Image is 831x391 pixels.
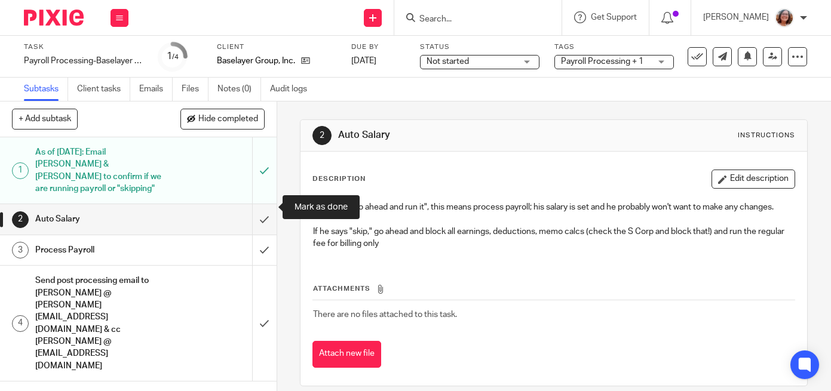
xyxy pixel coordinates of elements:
span: Not started [427,57,469,66]
img: Pixie [24,10,84,26]
h1: Send post processing email to [PERSON_NAME] @ [PERSON_NAME][EMAIL_ADDRESS][DOMAIN_NAME] & cc [PER... [35,272,172,375]
div: 2 [312,126,332,145]
a: Files [182,78,208,101]
p: If he says "Go ahead and run it", this means process payroll; his salary is set and he probably w... [313,201,795,213]
a: Subtasks [24,78,68,101]
span: Attachments [313,285,370,292]
h1: Auto Salary [35,210,172,228]
p: Description [312,174,366,184]
div: 4 [12,315,29,332]
label: Task [24,42,143,52]
span: Payroll Processing + 1 [561,57,643,66]
p: [PERSON_NAME] [703,11,769,23]
p: If he says "skip," go ahead and block all earnings, deductions, memo calcs (check the S Corp and ... [313,226,795,250]
label: Due by [351,42,405,52]
div: 1 [167,50,179,63]
span: Hide completed [198,115,258,124]
div: 2 [12,211,29,228]
p: Baselayer Group, Inc. [217,55,295,67]
span: There are no files attached to this task. [313,310,457,319]
small: /4 [172,54,179,60]
h1: Process Payroll [35,241,172,259]
button: Attach new file [312,341,381,368]
h1: As of [DATE]: Email [PERSON_NAME] & [PERSON_NAME] to confirm if we are running payroll or "skipping" [35,143,172,198]
button: + Add subtask [12,109,78,129]
button: Edit description [712,170,795,189]
button: Hide completed [180,109,265,129]
a: Client tasks [77,78,130,101]
span: Get Support [591,13,637,21]
img: LB%20Reg%20Headshot%208-2-23.jpg [775,8,794,27]
a: Emails [139,78,173,101]
div: 3 [12,242,29,258]
label: Client [217,42,336,52]
div: Instructions [738,131,795,140]
h1: Auto Salary [338,129,579,141]
label: Tags [554,42,674,52]
a: Audit logs [270,78,316,101]
label: Status [420,42,539,52]
a: Notes (0) [217,78,261,101]
input: Search [418,14,526,25]
div: Payroll Processing-Baselayer Group [24,55,143,67]
div: 1 [12,162,29,179]
span: [DATE] [351,57,376,65]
